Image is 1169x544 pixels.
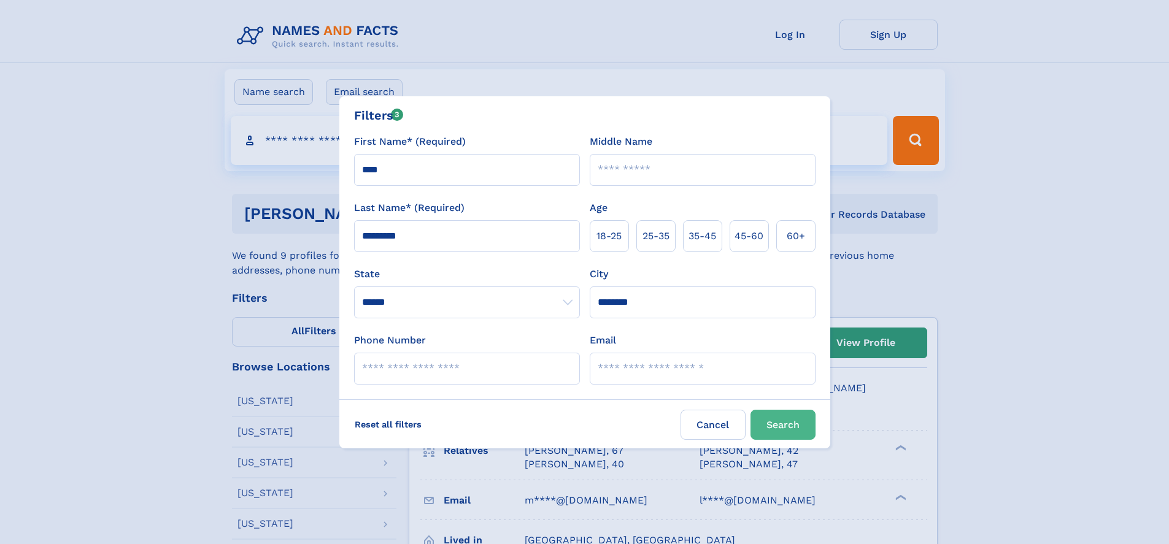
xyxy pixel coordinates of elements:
span: 60+ [787,229,805,243]
label: Reset all filters [347,410,430,439]
label: Age [590,201,608,215]
span: 18‑25 [596,229,622,243]
div: Filters [354,106,404,125]
label: First Name* (Required) [354,134,466,149]
label: Cancel [681,410,746,440]
button: Search [750,410,816,440]
span: 25‑35 [642,229,669,243]
label: Phone Number [354,333,426,348]
label: Last Name* (Required) [354,201,465,215]
label: Middle Name [590,134,652,149]
span: 45‑60 [735,229,763,243]
label: City [590,267,608,282]
label: Email [590,333,616,348]
span: 35‑45 [689,229,716,243]
label: State [354,267,580,282]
